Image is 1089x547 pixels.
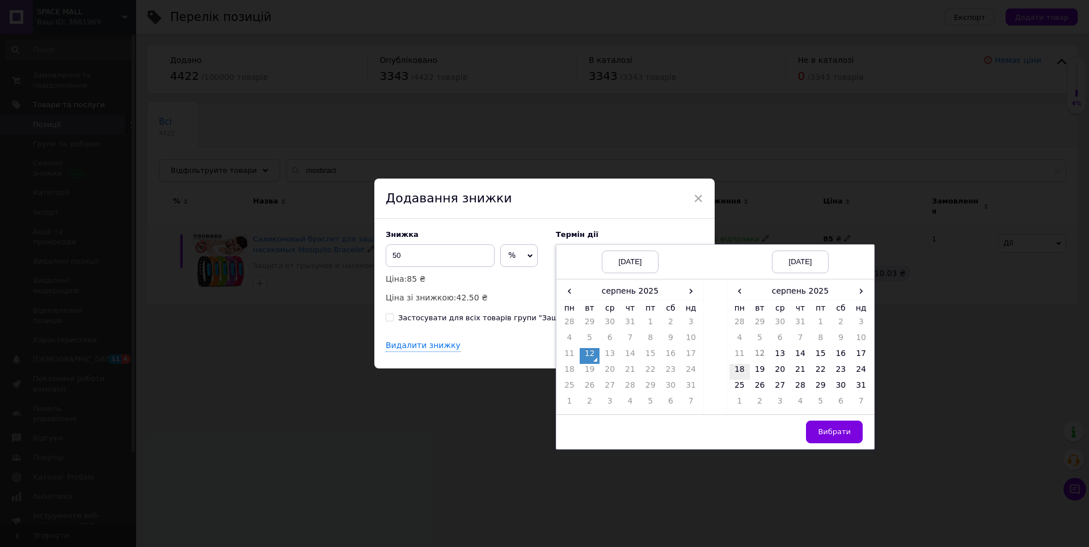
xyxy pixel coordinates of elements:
th: нд [851,300,871,316]
td: 25 [559,380,580,396]
td: 17 [681,348,701,364]
td: 28 [559,316,580,332]
div: Видалити знижку [386,340,461,352]
span: 42.50 ₴ [457,293,488,302]
span: › [681,283,701,299]
span: ‹ [729,283,750,299]
td: 24 [851,364,871,380]
td: 23 [661,364,681,380]
td: 30 [600,316,620,332]
td: 6 [770,332,790,348]
td: 22 [811,364,831,380]
td: 6 [600,332,620,348]
span: Знижка [386,230,419,239]
td: 10 [681,332,701,348]
td: 8 [640,332,661,348]
th: серпень 2025 [750,283,851,300]
td: 7 [851,396,871,412]
th: вт [580,300,600,316]
div: [DATE] [772,251,829,273]
td: 26 [750,380,770,396]
td: 14 [790,348,811,364]
th: чт [790,300,811,316]
td: 31 [790,316,811,332]
p: Ціна: [386,273,544,285]
th: нд [681,300,701,316]
td: 12 [750,348,770,364]
td: 6 [661,396,681,412]
td: 7 [620,332,640,348]
td: 18 [729,364,750,380]
td: 27 [770,380,790,396]
span: ‹ [559,283,580,299]
td: 2 [750,396,770,412]
td: 14 [620,348,640,364]
p: Ціна зі знижкою: [386,291,544,304]
td: 3 [770,396,790,412]
th: пн [729,300,750,316]
td: 16 [831,348,851,364]
span: × [693,189,703,208]
td: 13 [770,348,790,364]
td: 2 [831,316,851,332]
td: 8 [811,332,831,348]
td: 1 [559,396,580,412]
span: 85 ₴ [407,274,425,283]
td: 15 [640,348,661,364]
th: сб [661,300,681,316]
th: пн [559,300,580,316]
td: 7 [681,396,701,412]
th: серпень 2025 [580,283,681,300]
td: 31 [851,380,871,396]
td: 23 [831,364,851,380]
td: 10 [851,332,871,348]
th: ср [600,300,620,316]
td: 28 [620,380,640,396]
th: ср [770,300,790,316]
span: Вибрати [818,427,851,436]
td: 24 [681,364,701,380]
td: 6 [831,396,851,412]
input: 0 [386,244,495,267]
td: 2 [580,396,600,412]
td: 21 [620,364,640,380]
td: 4 [620,396,640,412]
td: 29 [640,380,661,396]
td: 2 [661,316,681,332]
label: Термін дії [556,230,703,239]
th: пт [811,300,831,316]
td: 30 [770,316,790,332]
td: 29 [811,380,831,396]
td: 3 [600,396,620,412]
td: 9 [661,332,681,348]
td: 1 [640,316,661,332]
td: 29 [580,316,600,332]
td: 7 [790,332,811,348]
div: [DATE] [602,251,659,273]
td: 25 [729,380,750,396]
td: 19 [750,364,770,380]
td: 1 [729,396,750,412]
span: › [851,283,871,299]
td: 3 [851,316,871,332]
td: 28 [729,316,750,332]
td: 4 [559,332,580,348]
td: 11 [559,348,580,364]
td: 19 [580,364,600,380]
th: пт [640,300,661,316]
td: 26 [580,380,600,396]
td: 22 [640,364,661,380]
td: 20 [600,364,620,380]
td: 9 [831,332,851,348]
td: 12 [580,348,600,364]
td: 16 [661,348,681,364]
td: 31 [620,316,640,332]
td: 5 [640,396,661,412]
th: чт [620,300,640,316]
td: 11 [729,348,750,364]
div: Застосувати для всіх товарів групи "Защита от грызунов и насекомых" [398,313,677,323]
td: 5 [811,396,831,412]
button: Вибрати [806,421,863,443]
td: 4 [729,332,750,348]
td: 5 [580,332,600,348]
